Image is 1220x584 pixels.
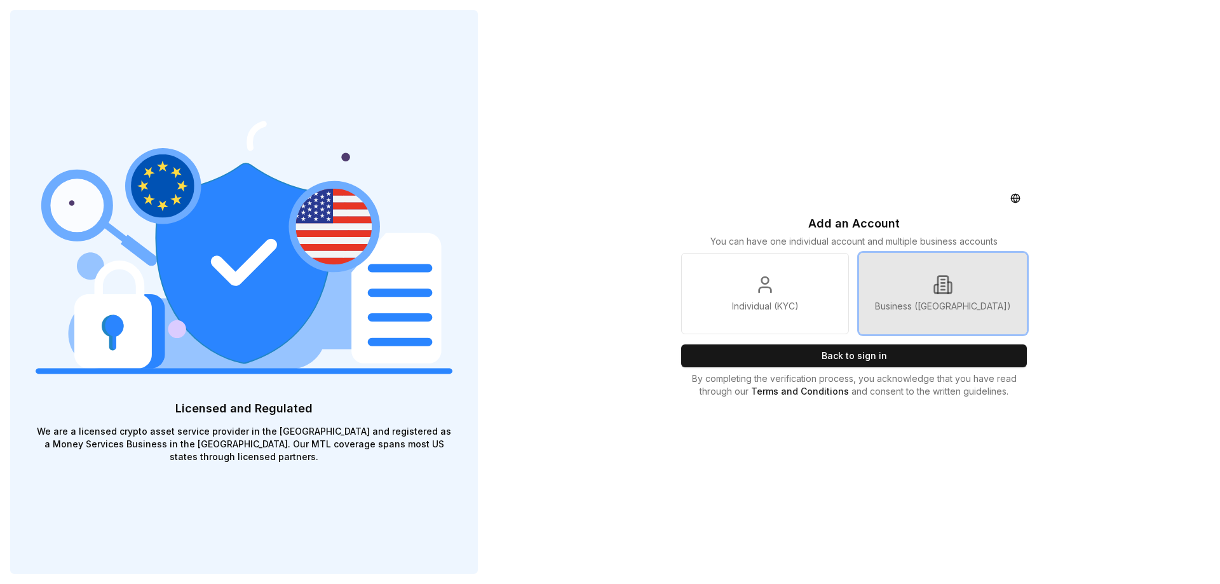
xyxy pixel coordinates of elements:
[875,300,1011,313] p: Business ([GEOGRAPHIC_DATA])
[681,372,1027,398] p: By completing the verification process, you acknowledge that you have read through our and consen...
[36,425,452,463] p: We are a licensed crypto asset service provider in the [GEOGRAPHIC_DATA] and registered as a Mone...
[710,235,998,248] p: You can have one individual account and multiple business accounts
[732,300,799,313] p: Individual (KYC)
[681,253,849,334] a: Individual (KYC)
[808,215,900,233] p: Add an Account
[681,344,1027,367] button: Back to sign in
[859,253,1027,334] a: Business ([GEOGRAPHIC_DATA])
[36,400,452,418] p: Licensed and Regulated
[751,386,851,397] a: Terms and Conditions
